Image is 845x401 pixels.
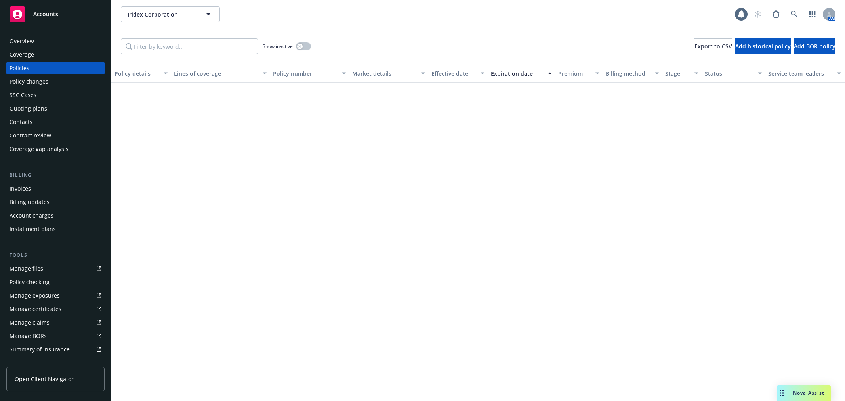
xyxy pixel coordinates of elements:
span: Add BOR policy [794,42,835,50]
span: Show inactive [263,43,293,50]
a: Switch app [805,6,820,22]
div: Overview [10,35,34,48]
a: Account charges [6,209,105,222]
button: Policy number [270,64,349,83]
button: Lines of coverage [171,64,270,83]
div: Tools [6,251,105,259]
div: Policy AI ingestions [10,357,60,369]
input: Filter by keyword... [121,38,258,54]
button: Iridex Corporation [121,6,220,22]
button: Effective date [428,64,488,83]
div: Manage files [10,262,43,275]
div: Stage [665,69,690,78]
div: Policy details [114,69,159,78]
div: Manage exposures [10,289,60,302]
a: Installment plans [6,223,105,235]
button: Expiration date [488,64,555,83]
button: Nova Assist [777,385,831,401]
a: Search [786,6,802,22]
a: Accounts [6,3,105,25]
div: Manage claims [10,316,50,329]
button: Stage [662,64,702,83]
div: Policy changes [10,75,48,88]
a: Manage exposures [6,289,105,302]
button: Export to CSV [694,38,732,54]
button: Add BOR policy [794,38,835,54]
span: Iridex Corporation [128,10,196,19]
a: Overview [6,35,105,48]
button: Billing method [603,64,662,83]
div: Quoting plans [10,102,47,115]
div: Account charges [10,209,53,222]
button: Market details [349,64,428,83]
span: Accounts [33,11,58,17]
div: Manage BORs [10,330,47,342]
div: Service team leaders [768,69,832,78]
div: Billing updates [10,196,50,208]
a: Contacts [6,116,105,128]
a: Manage claims [6,316,105,329]
a: Policy AI ingestions [6,357,105,369]
button: Service team leaders [765,64,844,83]
a: Invoices [6,182,105,195]
div: Policy checking [10,276,50,288]
a: Policies [6,62,105,74]
div: Contacts [10,116,32,128]
div: Premium [558,69,591,78]
a: Policy checking [6,276,105,288]
button: Status [702,64,765,83]
div: Invoices [10,182,31,195]
div: SSC Cases [10,89,36,101]
div: Lines of coverage [174,69,258,78]
div: Status [705,69,753,78]
a: Policy changes [6,75,105,88]
a: Contract review [6,129,105,142]
div: Manage certificates [10,303,61,315]
div: Effective date [431,69,476,78]
button: Premium [555,64,603,83]
div: Summary of insurance [10,343,70,356]
a: SSC Cases [6,89,105,101]
div: Expiration date [491,69,543,78]
a: Manage certificates [6,303,105,315]
div: Coverage [10,48,34,61]
div: Installment plans [10,223,56,235]
a: Billing updates [6,196,105,208]
a: Summary of insurance [6,343,105,356]
a: Report a Bug [768,6,784,22]
button: Policy details [111,64,171,83]
a: Coverage [6,48,105,61]
a: Manage files [6,262,105,275]
div: Policy number [273,69,337,78]
div: Market details [352,69,416,78]
a: Quoting plans [6,102,105,115]
a: Start snowing [750,6,766,22]
span: Nova Assist [793,390,824,396]
button: Add historical policy [735,38,791,54]
div: Drag to move [777,385,787,401]
div: Contract review [10,129,51,142]
span: Open Client Navigator [15,375,74,383]
div: Billing [6,171,105,179]
div: Coverage gap analysis [10,143,69,155]
span: Export to CSV [694,42,732,50]
div: Billing method [606,69,650,78]
a: Manage BORs [6,330,105,342]
a: Coverage gap analysis [6,143,105,155]
span: Add historical policy [735,42,791,50]
div: Policies [10,62,29,74]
